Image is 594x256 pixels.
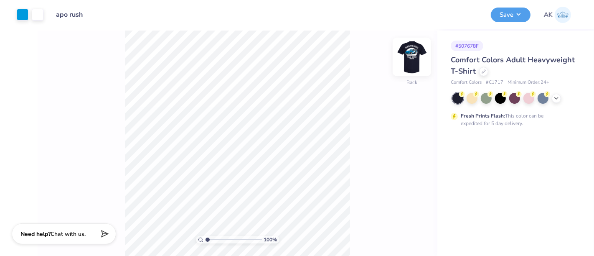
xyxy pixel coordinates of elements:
span: Chat with us. [51,230,86,238]
input: Untitled Design [50,6,91,23]
div: # 507678F [451,41,483,51]
span: 100 % [264,236,277,243]
span: Comfort Colors [451,79,482,86]
strong: Need help? [20,230,51,238]
span: Comfort Colors Adult Heavyweight T-Shirt [451,55,575,76]
div: This color can be expedited for 5 day delivery. [461,112,564,127]
a: AK [544,7,571,23]
span: # C1717 [486,79,503,86]
span: Minimum Order: 24 + [508,79,549,86]
strong: Fresh Prints Flash: [461,113,505,119]
div: Back [406,79,417,87]
img: Ananaya Kapoor [555,7,571,23]
button: Save [491,8,531,22]
span: AK [544,10,553,20]
img: Back [395,40,429,74]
